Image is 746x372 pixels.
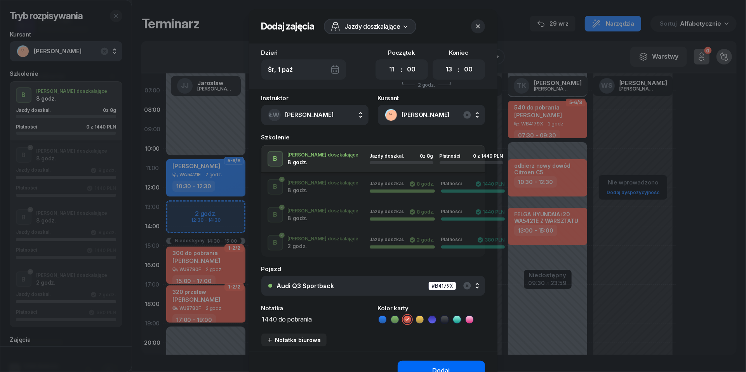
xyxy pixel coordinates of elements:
button: ŁW[PERSON_NAME] [261,105,369,125]
button: B[PERSON_NAME] doszkalające8 godz.Jazdy doszkal.8 godz.Płatności1440 PLN [261,173,485,201]
div: Płatności [441,237,467,243]
span: Jazdy doszkal. [370,236,405,242]
span: Jazdy doszkalające [345,22,400,31]
div: 1440 PLN [475,209,505,215]
button: B[PERSON_NAME] doszkalające2 godz.Jazdy doszkal.2 godz.Płatności380 PLN [261,229,485,257]
span: Jazdy doszkal. [370,153,405,159]
h2: Dodaj zajęcia [261,20,315,33]
span: Jazdy doszkal. [370,209,405,214]
div: 2 godz. [409,237,435,243]
div: Płatności [441,181,467,187]
div: : [401,65,402,74]
div: 0 z 1440 PLN [473,153,503,158]
div: 1440 PLN [475,181,505,187]
div: WB4179X [428,282,456,290]
div: Audi Q3 Sportback [277,283,334,289]
button: Audi Q3 SportbackWB4179X [261,276,485,296]
div: 380 PLN [477,237,505,243]
button: Notatka biurowa [261,334,327,346]
span: ŁW [269,112,280,118]
div: Płatności [440,153,465,158]
div: Płatności [441,209,467,215]
div: 8 godz. [409,181,435,187]
button: B[PERSON_NAME] doszkalające8 godz.Jazdy doszkal.0z 8gPłatności0 z 1440 PLN [261,145,485,173]
div: 8 godz. [409,209,435,215]
span: [PERSON_NAME] [285,111,334,118]
button: B[PERSON_NAME] doszkalające8 godz.Jazdy doszkal.8 godz.Płatności1440 PLN [261,201,485,229]
span: [PERSON_NAME] [402,110,478,120]
div: Notatka biurowa [267,337,321,343]
div: : [458,65,459,74]
span: Jazdy doszkal. [370,181,405,186]
div: 0 z 8g [420,153,433,158]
